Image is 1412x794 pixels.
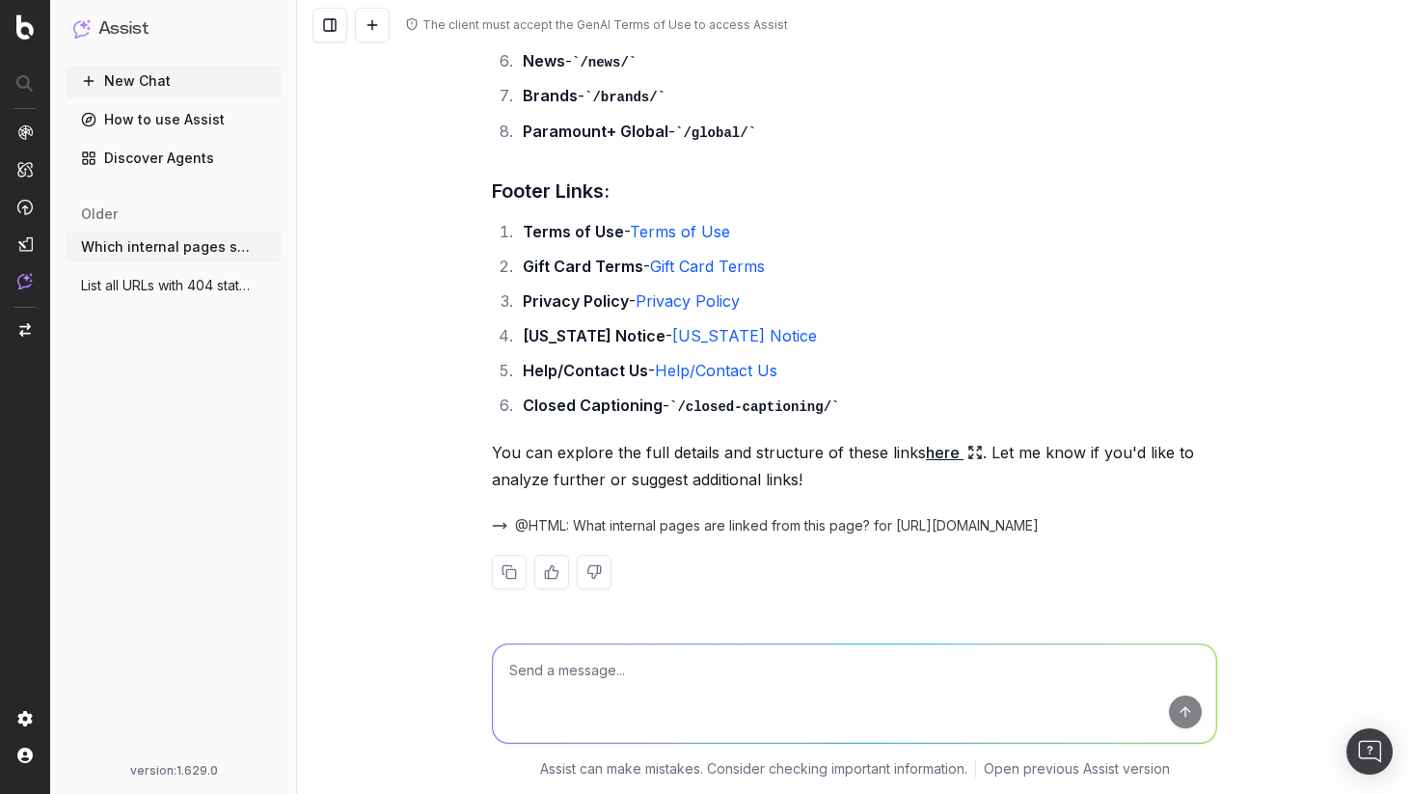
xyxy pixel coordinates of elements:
button: List all URLs with 404 status code from [66,270,282,301]
li: - [517,82,1217,110]
img: Studio [17,236,33,252]
h1: Assist [98,15,149,42]
code: /global/ [675,125,756,141]
strong: Gift Card Terms [523,257,643,276]
li: - [517,47,1217,75]
img: Setting [17,711,33,726]
span: @HTML: What internal pages are linked from this page? for [URL][DOMAIN_NAME] [515,516,1039,535]
li: - [517,392,1217,420]
strong: Help/Contact Us [523,361,648,380]
a: [US_STATE] Notice [672,326,817,345]
img: Analytics [17,124,33,140]
a: Discover Agents [66,143,282,174]
span: List all URLs with 404 status code from [81,276,251,295]
strong: Privacy Policy [523,291,629,311]
img: Botify logo [16,14,34,40]
button: Assist [73,15,274,42]
li: - [517,218,1217,245]
img: Assist [17,273,33,289]
strong: [US_STATE] Notice [523,326,665,345]
li: - [517,287,1217,315]
img: My account [17,748,33,763]
strong: Paramount+ Global [523,122,668,141]
div: The client must accept the GenAI Terms of Use to access Assist [422,17,788,33]
a: Help/Contact Us [655,361,777,380]
strong: News [523,51,565,70]
strong: Terms of Use [523,222,624,241]
code: /closed-captioning/ [669,399,839,415]
a: here [926,439,983,466]
a: Gift Card Terms [650,257,765,276]
p: Assist can make mistakes. Consider checking important information. [540,759,967,779]
h3: Footer Links: [492,176,1217,206]
a: How to use Assist [66,104,282,135]
li: - [517,253,1217,280]
img: Activation [17,199,33,215]
div: Open Intercom Messenger [1346,728,1393,775]
span: older [81,205,118,224]
a: Open previous Assist version [984,759,1170,779]
a: Privacy Policy [636,291,740,311]
p: You can explore the full details and structure of these links . Let me know if you'd like to anal... [492,439,1217,493]
li: - [517,118,1217,146]
span: Which internal pages should I link to fr [81,237,251,257]
strong: Brands [523,86,578,105]
img: Intelligence [17,161,33,178]
code: /brands/ [584,90,665,105]
img: Assist [73,19,91,38]
button: @HTML: What internal pages are linked from this page? for [URL][DOMAIN_NAME] [492,516,1062,535]
button: Which internal pages should I link to fr [66,232,282,262]
div: version: 1.629.0 [73,763,274,779]
code: /news/ [572,55,637,70]
li: - [517,357,1217,384]
a: Terms of Use [630,222,730,241]
li: - [517,322,1217,349]
strong: Closed Captioning [523,396,663,415]
img: Switch project [19,323,31,337]
button: New Chat [66,66,282,96]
